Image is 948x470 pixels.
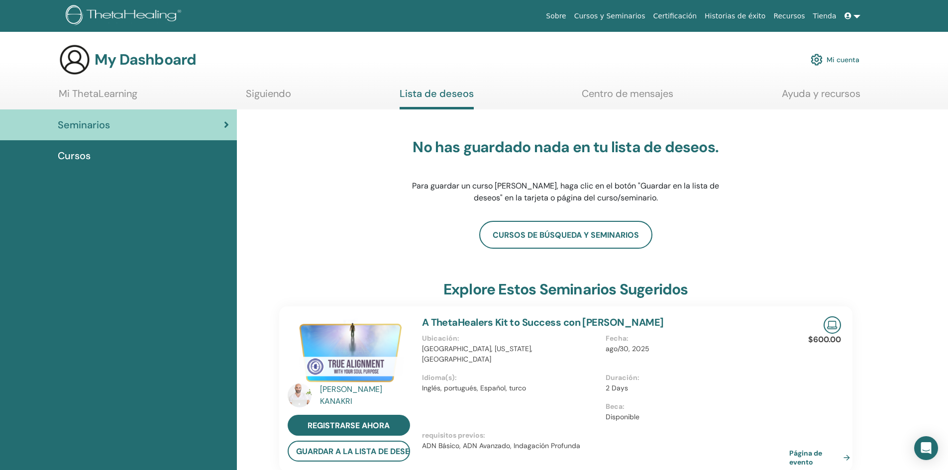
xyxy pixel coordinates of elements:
[409,180,723,204] p: Para guardar un curso [PERSON_NAME], haga clic en el botón "Guardar en la lista de deseos" en la ...
[914,436,938,460] div: Open Intercom Messenger
[422,333,600,344] p: Ubicación :
[606,333,783,344] p: Fecha :
[288,441,410,462] button: Guardar a la lista de deseos
[288,316,410,386] img: A ThetaHealers Kit to Success
[443,281,688,298] h3: Explore estos seminarios sugeridos
[789,449,854,467] a: Página de evento
[769,7,809,25] a: Recursos
[422,373,600,383] p: Idioma(s) :
[606,344,783,354] p: ago/30, 2025
[288,383,312,407] img: default.jpg
[422,441,789,451] p: ADN Básico, ADN Avanzado, Indagación Profunda
[288,415,410,436] a: registrarse ahora
[58,148,91,163] span: Cursos
[782,88,860,107] a: Ayuda y recursos
[582,88,673,107] a: Centro de mensajes
[246,88,291,107] a: Siguiendo
[422,344,600,365] p: [GEOGRAPHIC_DATA], [US_STATE], [GEOGRAPHIC_DATA]
[59,88,137,107] a: Mi ThetaLearning
[95,51,196,69] h3: My Dashboard
[606,373,783,383] p: Duración :
[811,51,823,68] img: cog.svg
[320,383,412,407] a: [PERSON_NAME] KANAKRI
[649,7,701,25] a: Certificación
[809,7,841,25] a: Tienda
[59,44,91,76] img: generic-user-icon.jpg
[422,383,600,393] p: Inglés, portugués, Español, turco
[58,117,110,132] span: Seminarios
[542,7,570,25] a: Sobre
[606,401,783,412] p: Beca :
[479,221,652,249] a: Cursos de búsqueda y seminarios
[422,316,664,329] a: A ThetaHealers Kit to Success con [PERSON_NAME]
[808,334,841,346] p: $600.00
[606,412,783,422] p: Disponible
[824,316,841,334] img: Live Online Seminar
[570,7,649,25] a: Cursos y Seminarios
[422,430,789,441] p: requisitos previos :
[66,5,185,27] img: logo.png
[811,49,859,71] a: Mi cuenta
[308,420,390,431] span: registrarse ahora
[606,383,783,393] p: 2 Days
[400,88,474,109] a: Lista de deseos
[409,138,723,156] h3: No has guardado nada en tu lista de deseos.
[701,7,769,25] a: Historias de éxito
